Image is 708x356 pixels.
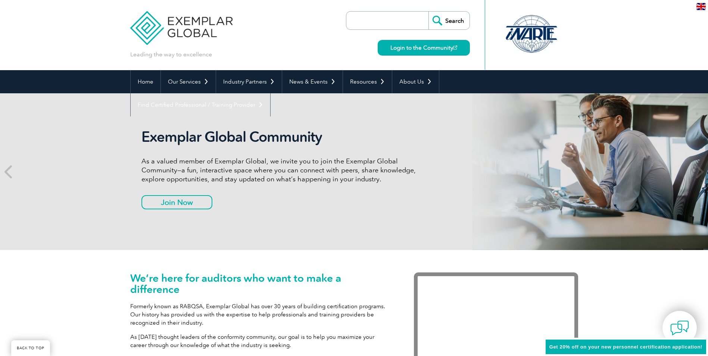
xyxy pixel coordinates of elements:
a: Home [131,70,160,93]
a: BACK TO TOP [11,340,50,356]
h1: We’re here for auditors who want to make a difference [130,272,392,295]
p: Formerly known as RABQSA, Exemplar Global has over 30 years of building certification programs. O... [130,302,392,327]
img: en [696,3,706,10]
span: Get 20% off on your new personnel certification application! [549,344,702,350]
a: Join Now [141,195,212,209]
p: As [DATE] thought leaders of the conformity community, our goal is to help you maximize your care... [130,333,392,349]
img: open_square.png [453,46,457,50]
p: Leading the way to excellence [130,50,212,59]
a: Our Services [161,70,216,93]
a: Industry Partners [216,70,282,93]
p: As a valued member of Exemplar Global, we invite you to join the Exemplar Global Community—a fun,... [141,157,421,184]
a: Login to the Community [378,40,470,56]
img: contact-chat.png [670,319,689,337]
h2: Exemplar Global Community [141,128,421,146]
a: About Us [392,70,439,93]
a: News & Events [282,70,343,93]
input: Search [428,12,470,29]
a: Find Certified Professional / Training Provider [131,93,270,116]
a: Resources [343,70,392,93]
